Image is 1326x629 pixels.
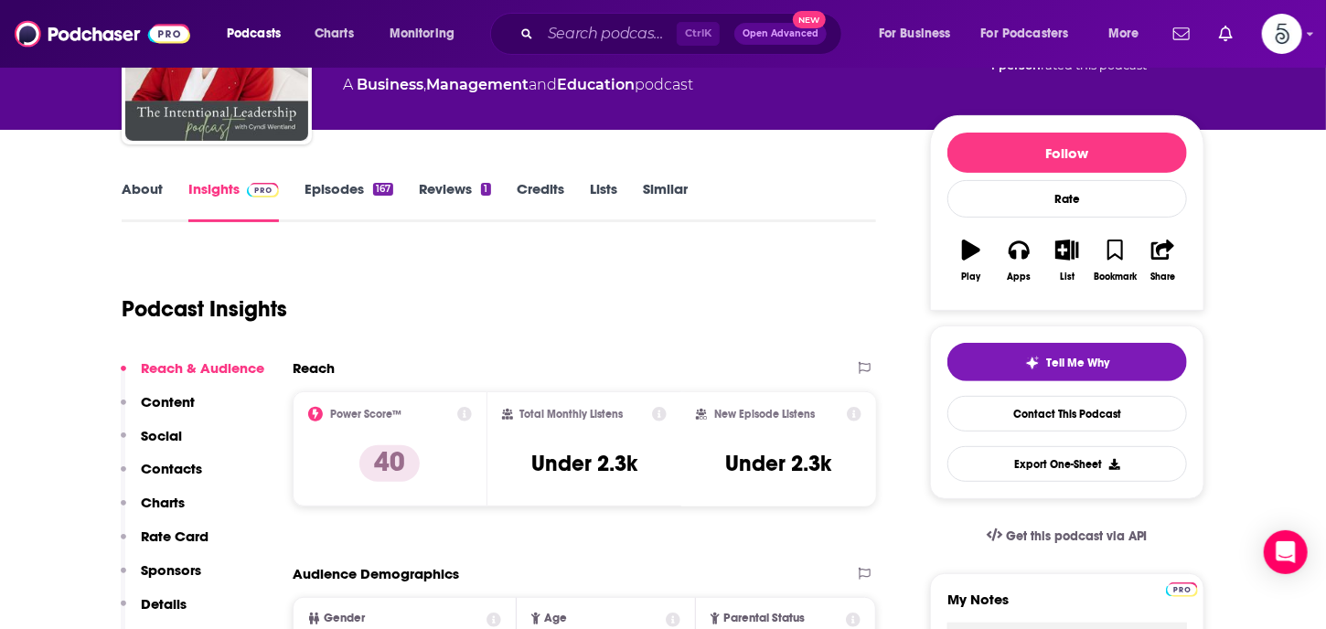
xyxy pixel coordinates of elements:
[377,19,478,48] button: open menu
[517,180,564,222] a: Credits
[1264,530,1308,574] div: Open Intercom Messenger
[677,22,720,46] span: Ctrl K
[426,76,529,93] a: Management
[743,29,818,38] span: Open Advanced
[1262,14,1302,54] span: Logged in as Spiral5-G2
[962,272,981,283] div: Play
[866,19,974,48] button: open menu
[141,494,185,511] p: Charts
[1025,356,1040,370] img: tell me why sparkle
[141,359,264,377] p: Reach & Audience
[121,460,202,494] button: Contacts
[714,408,815,421] h2: New Episode Listens
[1262,14,1302,54] button: Show profile menu
[1096,19,1162,48] button: open menu
[981,21,1069,47] span: For Podcasters
[1108,21,1139,47] span: More
[995,228,1043,293] button: Apps
[1091,228,1139,293] button: Bookmark
[947,343,1187,381] button: tell me why sparkleTell Me Why
[305,180,393,222] a: Episodes167
[557,76,635,93] a: Education
[247,183,279,197] img: Podchaser Pro
[188,180,279,222] a: InsightsPodchaser Pro
[947,591,1187,623] label: My Notes
[315,21,354,47] span: Charts
[293,359,335,377] h2: Reach
[330,408,401,421] h2: Power Score™
[373,183,393,196] div: 167
[947,446,1187,482] button: Export One-Sheet
[508,13,860,55] div: Search podcasts, credits, & more...
[1166,582,1198,597] img: Podchaser Pro
[1139,228,1187,293] button: Share
[590,180,617,222] a: Lists
[15,16,190,51] img: Podchaser - Follow, Share and Rate Podcasts
[540,19,677,48] input: Search podcasts, credits, & more...
[121,359,264,393] button: Reach & Audience
[1166,18,1197,49] a: Show notifications dropdown
[969,19,1096,48] button: open menu
[481,183,490,196] div: 1
[531,450,637,477] h3: Under 2.3k
[972,514,1162,559] a: Get this podcast via API
[723,613,805,624] span: Parental Status
[529,76,557,93] span: and
[1262,14,1302,54] img: User Profile
[324,613,365,624] span: Gender
[1060,272,1075,283] div: List
[879,21,951,47] span: For Business
[793,11,826,28] span: New
[141,427,182,444] p: Social
[734,23,827,45] button: Open AdvancedNew
[141,528,209,545] p: Rate Card
[122,180,163,222] a: About
[1150,272,1175,283] div: Share
[303,19,365,48] a: Charts
[121,528,209,561] button: Rate Card
[1094,272,1137,283] div: Bookmark
[419,180,490,222] a: Reviews1
[121,494,185,528] button: Charts
[121,595,187,629] button: Details
[227,21,281,47] span: Podcasts
[643,180,688,222] a: Similar
[141,561,201,579] p: Sponsors
[357,76,423,93] a: Business
[359,445,420,482] p: 40
[947,228,995,293] button: Play
[1212,18,1240,49] a: Show notifications dropdown
[1166,580,1198,597] a: Pro website
[1008,272,1032,283] div: Apps
[390,21,454,47] span: Monitoring
[141,393,195,410] p: Content
[121,393,195,427] button: Content
[121,427,182,461] button: Social
[141,460,202,477] p: Contacts
[141,595,187,613] p: Details
[947,180,1187,218] div: Rate
[122,295,287,323] h1: Podcast Insights
[1043,228,1091,293] button: List
[520,408,624,421] h2: Total Monthly Listens
[947,133,1187,173] button: Follow
[1047,356,1110,370] span: Tell Me Why
[947,396,1187,432] a: Contact This Podcast
[544,613,567,624] span: Age
[214,19,305,48] button: open menu
[343,74,693,96] div: A podcast
[293,565,459,582] h2: Audience Demographics
[121,561,201,595] button: Sponsors
[726,450,832,477] h3: Under 2.3k
[423,76,426,93] span: ,
[1006,528,1148,544] span: Get this podcast via API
